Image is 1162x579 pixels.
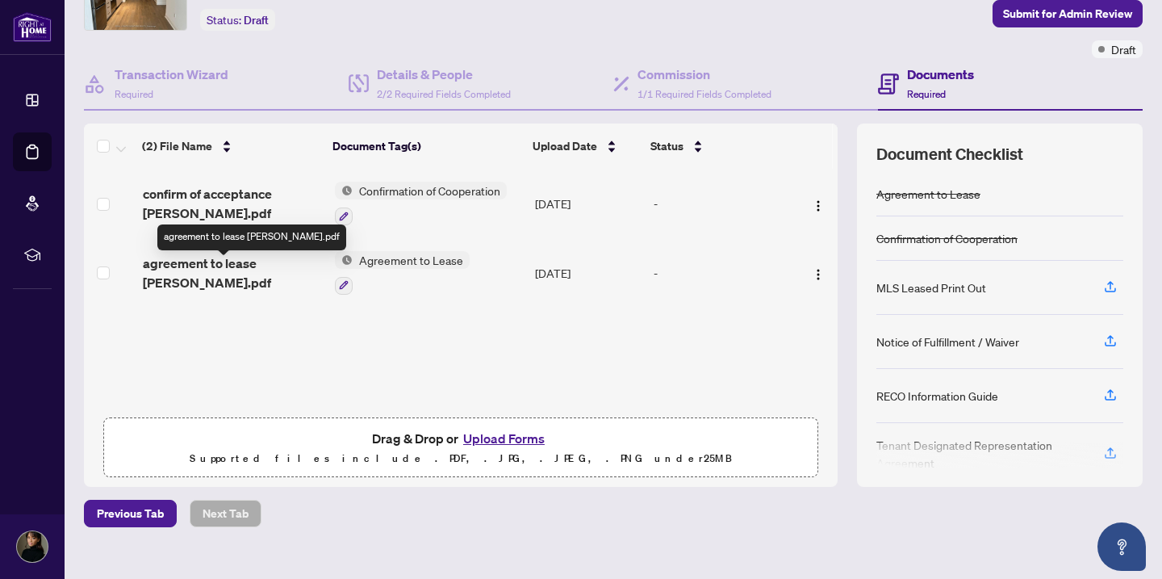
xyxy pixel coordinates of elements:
div: MLS Leased Print Out [876,279,986,296]
button: Status IconAgreement to Lease [335,251,470,295]
span: Submit for Admin Review [1003,1,1132,27]
button: Next Tab [190,500,261,527]
button: Upload Forms [458,428,550,449]
th: Upload Date [526,124,644,169]
h4: Documents [907,65,974,84]
div: Status: [200,9,275,31]
span: Required [907,88,946,100]
span: (2) File Name [142,137,212,155]
td: [DATE] [529,238,647,308]
span: Drag & Drop orUpload FormsSupported files include .PDF, .JPG, .JPEG, .PNG under25MB [104,418,817,478]
div: - [654,195,789,212]
p: Supported files include .PDF, .JPG, .JPEG, .PNG under 25 MB [114,449,808,468]
span: Previous Tab [97,501,164,527]
div: Agreement to Lease [876,185,980,203]
span: confirm of acceptance [PERSON_NAME].pdf [143,184,322,223]
button: Status IconConfirmation of Cooperation [335,182,507,225]
img: Status Icon [335,251,353,269]
img: Logo [812,268,825,281]
h4: Transaction Wizard [115,65,228,84]
span: Status [650,137,683,155]
button: Logo [805,191,831,216]
button: Logo [805,260,831,286]
img: Logo [812,199,825,212]
div: RECO Information Guide [876,387,998,405]
span: Draft [244,13,269,27]
span: agreement to lease [PERSON_NAME].pdf [143,254,322,292]
span: Drag & Drop or [372,428,550,449]
th: Document Tag(s) [326,124,526,169]
img: Profile Icon [17,531,48,562]
div: - [654,264,789,282]
span: Draft [1111,40,1136,58]
th: Status [644,124,791,169]
h4: Details & People [377,65,511,84]
span: Document Checklist [876,143,1023,166]
span: Required [115,88,153,100]
img: Status Icon [335,182,353,199]
button: Previous Tab [84,500,177,527]
button: Open asap [1097,522,1146,571]
td: [DATE] [529,169,647,238]
img: logo [13,12,52,42]
h4: Commission [637,65,771,84]
span: 1/1 Required Fields Completed [637,88,771,100]
div: Confirmation of Cooperation [876,229,1018,247]
span: 2/2 Required Fields Completed [377,88,511,100]
th: (2) File Name [136,124,326,169]
div: Notice of Fulfillment / Waiver [876,333,1019,350]
span: Confirmation of Cooperation [353,182,507,199]
div: Tenant Designated Representation Agreement [876,436,1085,472]
span: Upload Date [533,137,597,155]
span: Agreement to Lease [353,251,470,269]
